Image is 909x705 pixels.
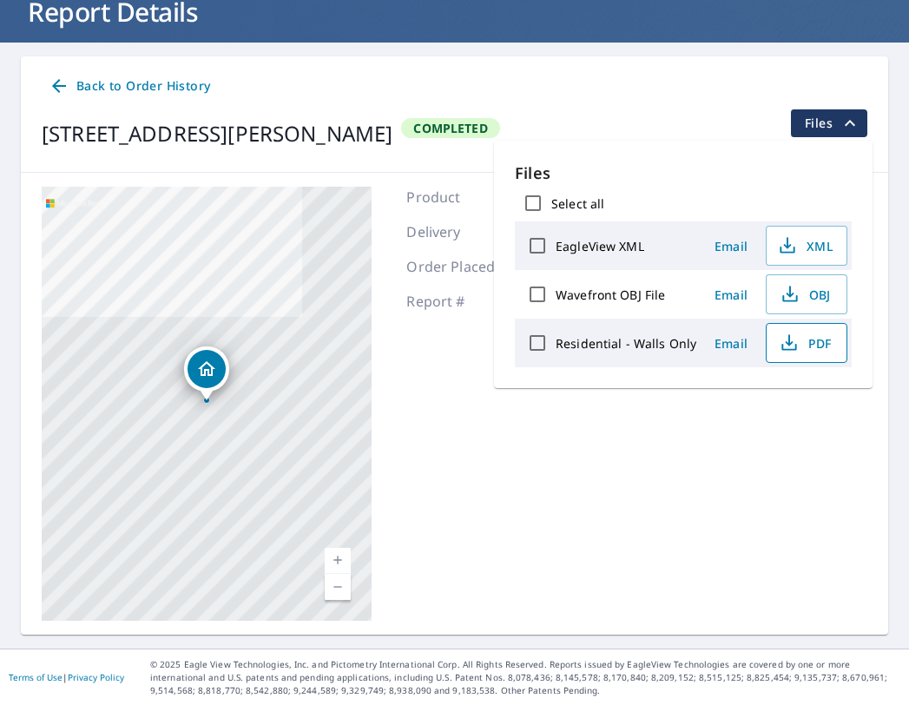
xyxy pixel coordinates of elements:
[325,574,351,600] a: Current Level 17, Zoom Out
[42,118,392,149] div: [STREET_ADDRESS][PERSON_NAME]
[515,161,852,185] p: Files
[703,281,759,308] button: Email
[556,238,644,254] label: EagleView XML
[9,671,63,683] a: Terms of Use
[777,235,833,256] span: XML
[406,187,510,208] p: Product
[703,233,759,260] button: Email
[710,287,752,303] span: Email
[551,195,604,212] label: Select all
[42,70,217,102] a: Back to Order History
[777,284,833,305] span: OBJ
[406,256,510,277] p: Order Placed
[710,238,752,254] span: Email
[325,548,351,574] a: Current Level 17, Zoom In
[766,226,847,266] button: XML
[805,113,860,134] span: Files
[406,291,510,312] p: Report #
[49,76,210,97] span: Back to Order History
[556,335,696,352] label: Residential - Walls Only
[703,330,759,357] button: Email
[150,658,900,697] p: © 2025 Eagle View Technologies, Inc. and Pictometry International Corp. All Rights Reserved. Repo...
[403,120,497,136] span: Completed
[184,346,229,400] div: Dropped pin, building 1, Residential property, 95 Rochester Dr Brick, NJ 08723
[766,323,847,363] button: PDF
[790,109,867,137] button: filesDropdownBtn-67121701
[710,335,752,352] span: Email
[406,221,510,242] p: Delivery
[777,333,833,353] span: PDF
[556,287,665,303] label: Wavefront OBJ File
[9,672,124,682] p: |
[68,671,124,683] a: Privacy Policy
[766,274,847,314] button: OBJ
